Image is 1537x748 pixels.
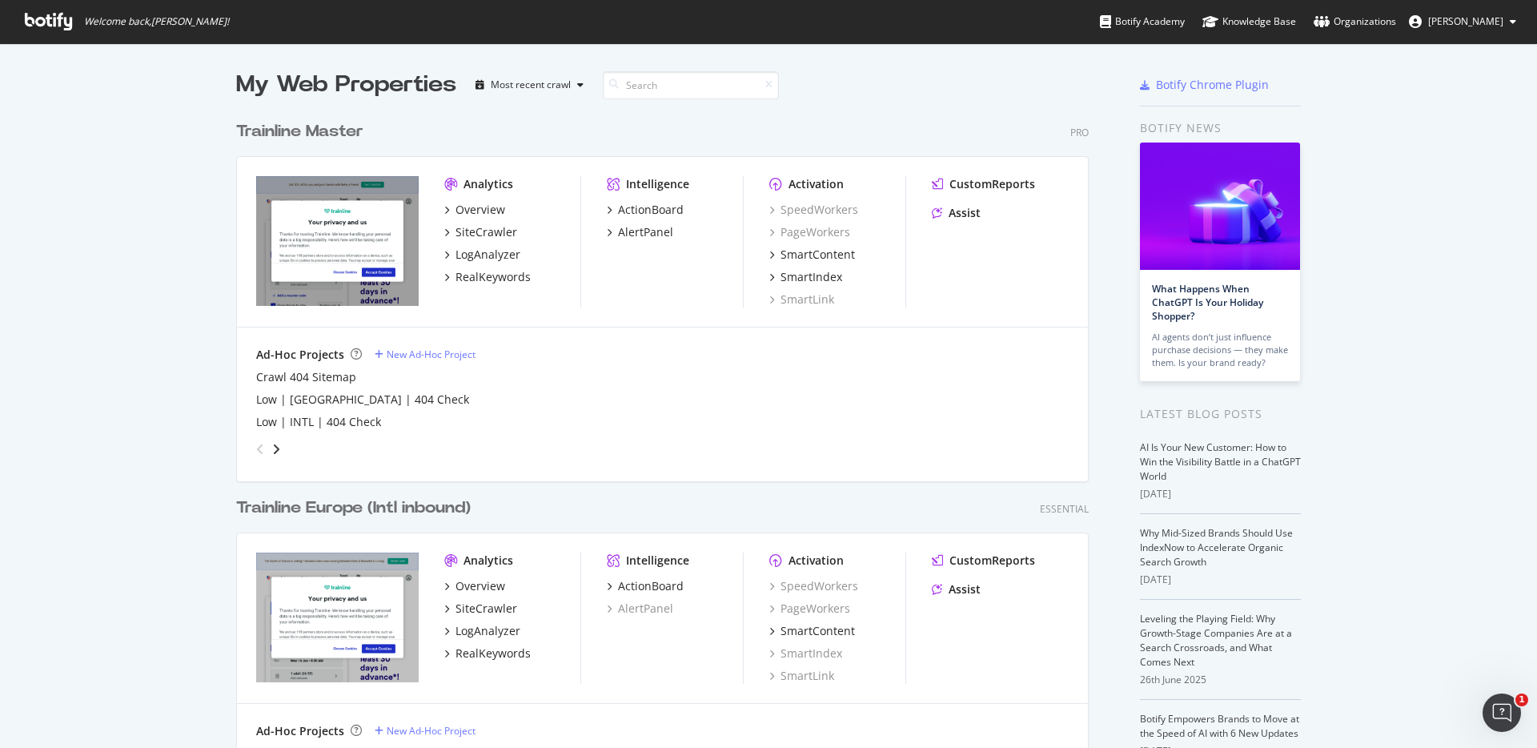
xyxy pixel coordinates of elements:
[626,176,689,192] div: Intelligence
[607,601,673,617] a: AlertPanel
[789,553,844,569] div: Activation
[789,176,844,192] div: Activation
[387,724,476,738] div: New Ad-Hoc Project
[256,347,344,363] div: Ad-Hoc Projects
[607,224,673,240] a: AlertPanel
[256,414,381,430] a: Low | INTL | 404 Check
[236,497,477,520] a: Trainline Europe (Intl inbound)
[444,623,520,639] a: LogAnalyzer
[949,205,981,221] div: Assist
[1040,502,1089,516] div: Essential
[932,581,981,597] a: Assist
[769,623,855,639] a: SmartContent
[256,553,419,682] img: https://www.thetrainline.com/eu
[1428,14,1503,28] span: Kristina Fox
[444,247,520,263] a: LogAnalyzer
[464,553,513,569] div: Analytics
[236,120,363,143] div: Trainline Master
[236,120,370,143] a: Trainline Master
[464,176,513,192] div: Analytics
[1156,77,1269,93] div: Botify Chrome Plugin
[84,15,229,28] span: Welcome back, [PERSON_NAME] !
[949,581,981,597] div: Assist
[455,578,505,594] div: Overview
[607,578,684,594] a: ActionBoard
[455,623,520,639] div: LogAnalyzer
[769,601,850,617] a: PageWorkers
[271,441,282,457] div: angle-right
[949,176,1035,192] div: CustomReports
[1152,331,1288,369] div: AI agents don’t just influence purchase decisions — they make them. Is your brand ready?
[455,269,531,285] div: RealKeywords
[769,668,834,684] a: SmartLink
[387,348,476,361] div: New Ad-Hoc Project
[375,348,476,361] a: New Ad-Hoc Project
[1070,126,1089,139] div: Pro
[1202,14,1296,30] div: Knowledge Base
[469,72,590,98] button: Most recent crawl
[1140,440,1301,483] a: AI Is Your New Customer: How to Win the Visibility Battle in a ChatGPT World
[256,176,419,306] img: https://www.thetrainline.com
[781,623,855,639] div: SmartContent
[769,269,842,285] a: SmartIndex
[1314,14,1396,30] div: Organizations
[781,269,842,285] div: SmartIndex
[444,645,531,662] a: RealKeywords
[1515,694,1528,706] span: 1
[256,369,356,385] a: Crawl 404 Sitemap
[1140,487,1301,501] div: [DATE]
[250,436,271,462] div: angle-left
[781,247,855,263] div: SmartContent
[626,553,689,569] div: Intelligence
[455,601,517,617] div: SiteCrawler
[375,724,476,738] a: New Ad-Hoc Project
[1140,77,1269,93] a: Botify Chrome Plugin
[1152,282,1263,323] a: What Happens When ChatGPT Is Your Holiday Shopper?
[1140,526,1293,569] a: Why Mid-Sized Brands Should Use IndexNow to Accelerate Organic Search Growth
[769,224,850,240] a: PageWorkers
[444,202,505,218] a: Overview
[1100,14,1185,30] div: Botify Academy
[1396,9,1529,34] button: [PERSON_NAME]
[932,553,1035,569] a: CustomReports
[769,247,855,263] a: SmartContent
[455,645,531,662] div: RealKeywords
[491,80,571,90] div: Most recent crawl
[455,202,505,218] div: Overview
[932,176,1035,192] a: CustomReports
[455,247,520,263] div: LogAnalyzer
[236,69,456,101] div: My Web Properties
[1140,119,1301,137] div: Botify news
[769,645,842,662] a: SmartIndex
[769,578,858,594] a: SpeedWorkers
[1140,712,1299,740] a: Botify Empowers Brands to Move at the Speed of AI with 6 New Updates
[618,202,684,218] div: ActionBoard
[236,497,471,520] div: Trainline Europe (Intl inbound)
[1140,673,1301,687] div: 26th June 2025
[444,269,531,285] a: RealKeywords
[618,578,684,594] div: ActionBoard
[769,292,834,308] a: SmartLink
[607,202,684,218] a: ActionBoard
[455,224,517,240] div: SiteCrawler
[444,224,517,240] a: SiteCrawler
[949,553,1035,569] div: CustomReports
[256,392,469,408] a: Low | [GEOGRAPHIC_DATA] | 404 Check
[1140,612,1292,669] a: Leveling the Playing Field: Why Growth-Stage Companies Are at a Search Crossroads, and What Comes...
[769,202,858,218] a: SpeedWorkers
[1483,694,1521,732] iframe: Intercom live chat
[603,71,779,99] input: Search
[1140,143,1300,270] img: What Happens When ChatGPT Is Your Holiday Shopper?
[444,601,517,617] a: SiteCrawler
[932,205,981,221] a: Assist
